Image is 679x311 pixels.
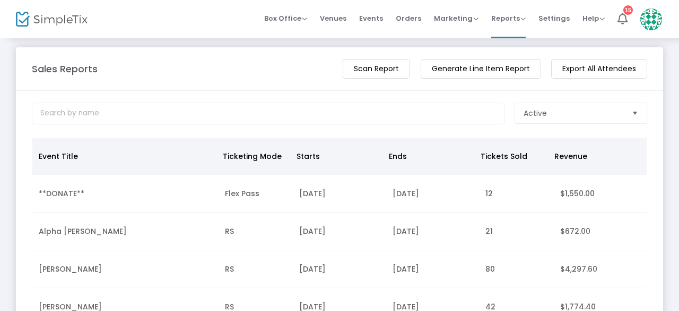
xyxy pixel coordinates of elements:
[343,59,410,79] m-button: Scan Report
[554,250,647,288] td: $4,297.60
[290,138,382,175] th: Starts
[219,175,293,213] td: Flex Pass
[524,108,547,119] span: Active
[623,5,633,15] div: 15
[479,213,553,250] td: 21
[293,213,386,250] td: [DATE]
[293,175,386,213] td: [DATE]
[554,175,647,213] td: $1,550.00
[219,213,293,250] td: RS
[491,13,526,23] span: Reports
[628,103,642,123] button: Select
[32,62,98,76] m-panel-title: Sales Reports
[264,13,307,23] span: Box Office
[386,175,479,213] td: [DATE]
[551,59,647,79] m-button: Export All Attendees
[474,138,548,175] th: Tickets Sold
[32,103,504,124] input: Search by name
[554,213,647,250] td: $672.00
[32,138,216,175] th: Event Title
[386,213,479,250] td: [DATE]
[293,250,386,288] td: [DATE]
[320,5,346,32] span: Venues
[479,175,553,213] td: 12
[582,13,605,23] span: Help
[554,151,587,162] span: Revenue
[479,250,553,288] td: 80
[32,213,219,250] td: Alpha [PERSON_NAME]
[434,13,478,23] span: Marketing
[32,250,219,288] td: [PERSON_NAME]
[421,59,541,79] m-button: Generate Line Item Report
[396,5,421,32] span: Orders
[386,250,479,288] td: [DATE]
[382,138,475,175] th: Ends
[359,5,383,32] span: Events
[216,138,290,175] th: Ticketing Mode
[219,250,293,288] td: RS
[538,5,570,32] span: Settings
